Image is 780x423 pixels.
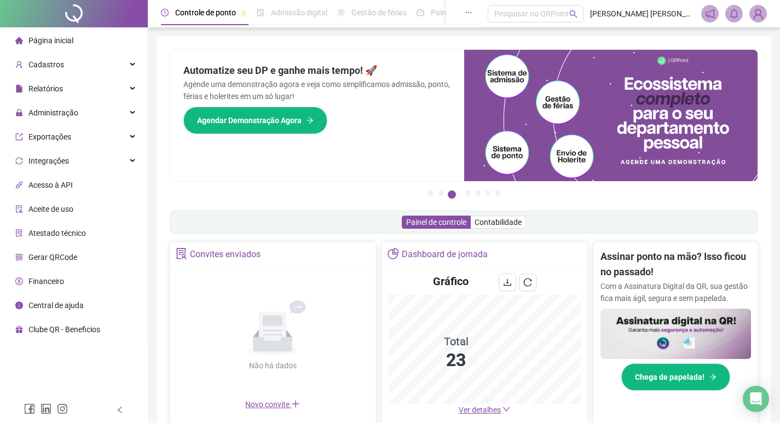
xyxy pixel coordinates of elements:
[28,325,100,334] span: Clube QR - Beneficios
[15,253,23,261] span: qrcode
[495,190,500,196] button: 7
[15,109,23,117] span: lock
[28,108,78,117] span: Administração
[406,218,466,227] span: Painel de controle
[600,280,752,304] p: Com a Assinatura Digital da QR, sua gestão fica mais ágil, segura e sem papelada.
[28,181,73,189] span: Acesso à API
[28,253,77,262] span: Gerar QRCode
[569,10,577,18] span: search
[306,117,314,124] span: arrow-right
[161,9,169,16] span: clock-circle
[15,302,23,309] span: info-circle
[15,37,23,44] span: home
[465,9,472,16] span: ellipsis
[417,9,424,16] span: dashboard
[190,245,261,264] div: Convites enviados
[438,190,443,196] button: 2
[600,249,752,280] h2: Assinar ponto na mão? Isso ficou no passado!
[600,309,752,359] img: banner%2F02c71560-61a6-44d4-94b9-c8ab97240462.png
[176,248,187,259] span: solution
[257,9,264,16] span: file-done
[28,84,63,93] span: Relatórios
[743,386,769,412] div: Open Intercom Messenger
[459,405,501,414] span: Ver detalhes
[431,8,473,17] span: Painel do DP
[705,9,715,19] span: notification
[485,190,490,196] button: 6
[116,406,124,414] span: left
[291,399,300,408] span: plus
[15,277,23,285] span: dollar
[621,363,730,391] button: Chega de papelada!
[502,405,510,413] span: down
[503,278,512,287] span: download
[183,107,327,134] button: Agendar Demonstração Agora
[635,371,704,383] span: Chega de papelada!
[41,403,51,414] span: linkedin
[475,190,481,196] button: 5
[590,8,695,20] span: [PERSON_NAME] [PERSON_NAME] - SANTOSR LOGISTICA
[271,8,327,17] span: Admissão digital
[28,205,73,213] span: Aceite de uso
[15,181,23,189] span: api
[433,274,469,289] h4: Gráfico
[709,373,717,381] span: arrow-right
[729,9,739,19] span: bell
[465,190,471,196] button: 4
[28,157,69,165] span: Integrações
[15,205,23,213] span: audit
[15,61,23,68] span: user-add
[351,8,407,17] span: Gestão de férias
[15,229,23,237] span: solution
[15,133,23,141] span: export
[183,78,451,102] p: Agende uma demonstração agora e veja como simplificamos admissão, ponto, férias e holerites em um...
[428,190,434,196] button: 1
[28,229,86,237] span: Atestado técnico
[448,190,456,199] button: 3
[15,326,23,333] span: gift
[197,114,302,126] span: Agendar Demonstração Agora
[245,400,300,409] span: Novo convite
[28,132,71,141] span: Exportações
[28,60,64,69] span: Cadastros
[15,85,23,92] span: file
[240,10,247,16] span: pushpin
[459,405,510,414] a: Ver detalhes down
[28,36,73,45] span: Página inicial
[464,50,758,181] img: banner%2Fd57e337e-a0d3-4837-9615-f134fc33a8e6.png
[15,157,23,165] span: sync
[183,63,451,78] h2: Automatize seu DP e ganhe mais tempo! 🚀
[28,301,84,310] span: Central de ajuda
[402,245,488,264] div: Dashboard de jornada
[337,9,345,16] span: sun
[523,278,532,287] span: reload
[24,403,35,414] span: facebook
[28,277,64,286] span: Financeiro
[750,5,766,22] img: 46468
[475,218,522,227] span: Contabilidade
[175,8,236,17] span: Controle de ponto
[222,360,323,372] div: Não há dados
[57,403,68,414] span: instagram
[388,248,399,259] span: pie-chart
